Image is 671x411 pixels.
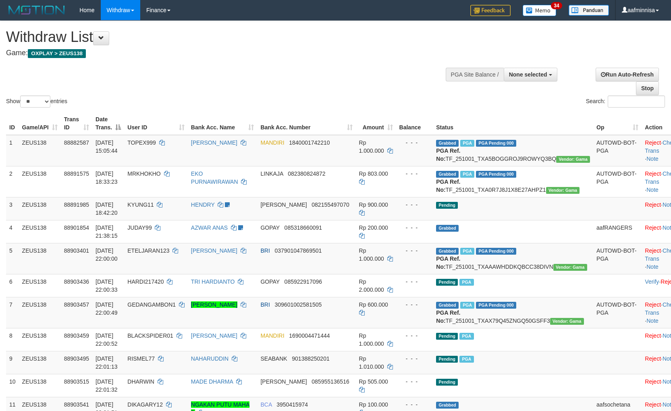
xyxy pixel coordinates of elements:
img: MOTION_logo.png [6,4,67,16]
img: Button%20Memo.svg [523,5,557,16]
span: 88903541 [64,401,89,408]
span: Copy 085922917096 to clipboard [285,278,322,285]
th: ID [6,112,19,135]
span: Grabbed [436,171,459,178]
span: Copy 082155497070 to clipboard [312,201,349,208]
span: [PERSON_NAME] [260,378,307,385]
span: RISMEL77 [127,355,155,362]
span: 88903401 [64,247,89,254]
span: KYUNG11 [127,201,154,208]
span: 88901854 [64,224,89,231]
a: [PERSON_NAME] [191,247,237,254]
a: Reject [645,139,661,146]
td: 6 [6,274,19,297]
span: Rp 505.000 [359,378,388,385]
span: Copy 309601002581505 to clipboard [274,301,322,308]
span: [DATE] 22:00:33 [96,278,118,293]
th: Op: activate to sort column ascending [593,112,642,135]
span: 88903459 [64,332,89,339]
td: ZEUS138 [19,374,61,397]
span: Copy 085955136516 to clipboard [312,378,349,385]
a: Reject [645,378,661,385]
span: ETELJARAN123 [127,247,169,254]
a: Reject [645,401,661,408]
td: ZEUS138 [19,135,61,166]
span: Grabbed [436,402,459,409]
span: [DATE] 18:33:23 [96,170,118,185]
td: 4 [6,220,19,243]
span: 88903495 [64,355,89,362]
div: PGA Site Balance / [446,68,504,81]
span: Copy 1840001742210 to clipboard [289,139,330,146]
a: [PERSON_NAME] [191,301,237,308]
td: TF_251001_TXAX79Q45ZNGQ50GSFF3 [433,297,593,328]
th: Balance [396,112,433,135]
span: [DATE] 22:01:13 [96,355,118,370]
div: - - - [399,201,430,209]
span: Rp 1.000.000 [359,247,384,262]
div: - - - [399,278,430,286]
span: Pending [436,202,458,209]
a: NAHARUDDIN [191,355,229,362]
span: MRKHOKHO [127,170,160,177]
span: Grabbed [436,225,459,232]
a: Reject [645,355,661,362]
span: Vendor URL: https://trx31.1velocity.biz [546,187,580,194]
span: GEDANGAMBON1 [127,301,176,308]
th: Bank Acc. Number: activate to sort column ascending [257,112,355,135]
span: Rp 900.000 [359,201,388,208]
span: [DATE] 22:00:49 [96,301,118,316]
span: Rp 600.000 [359,301,388,308]
span: DIKAGARY12 [127,401,163,408]
a: Note [646,318,659,324]
div: - - - [399,170,430,178]
span: 88903436 [64,278,89,285]
a: Reject [645,170,661,177]
span: Grabbed [436,302,459,309]
span: Vendor URL: https://trx31.1velocity.biz [550,318,584,325]
th: Status [433,112,593,135]
div: - - - [399,301,430,309]
span: Vendor URL: https://trx31.1velocity.biz [553,264,587,271]
span: PGA Pending [476,248,516,255]
a: Reject [645,301,661,308]
td: ZEUS138 [19,297,61,328]
td: TF_251001_TXA0R7J8J1X8E27AHPZ1 [433,166,593,197]
a: Run Auto-Refresh [596,68,659,81]
span: Copy 082380824872 to clipboard [288,170,325,177]
label: Show entries [6,95,67,108]
span: Copy 901388250201 to clipboard [292,355,329,362]
th: Date Trans.: activate to sort column descending [92,112,124,135]
td: ZEUS138 [19,274,61,297]
span: [DATE] 22:01:32 [96,378,118,393]
span: Copy 1690004471444 to clipboard [289,332,330,339]
a: Stop [636,81,659,95]
span: [DATE] 22:00:52 [96,332,118,347]
span: Pending [436,279,458,286]
h4: Game: [6,49,439,57]
select: Showentries [20,95,50,108]
span: Rp 1.010.000 [359,355,384,370]
img: panduan.png [569,5,609,16]
span: BCA [260,401,272,408]
span: Marked by aafnoeunsreypich [460,140,474,147]
td: TF_251001_TXAAAWHDDKQBCC38DIVN [433,243,593,274]
span: Marked by aaftanly [459,333,474,340]
span: Rp 100.000 [359,401,388,408]
a: Reject [645,247,661,254]
b: PGA Ref. No: [436,147,460,162]
td: ZEUS138 [19,351,61,374]
div: - - - [399,355,430,363]
span: Pending [436,333,458,340]
span: SEABANK [260,355,287,362]
span: Grabbed [436,140,459,147]
a: TRI HARDIANTO [191,278,235,285]
div: - - - [399,224,430,232]
td: ZEUS138 [19,166,61,197]
span: Copy 037901047869501 to clipboard [274,247,322,254]
span: GOPAY [260,278,279,285]
span: Rp 803.000 [359,170,388,177]
div: - - - [399,139,430,147]
span: OXPLAY > ZEUS138 [28,49,86,58]
img: Feedback.jpg [470,5,511,16]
